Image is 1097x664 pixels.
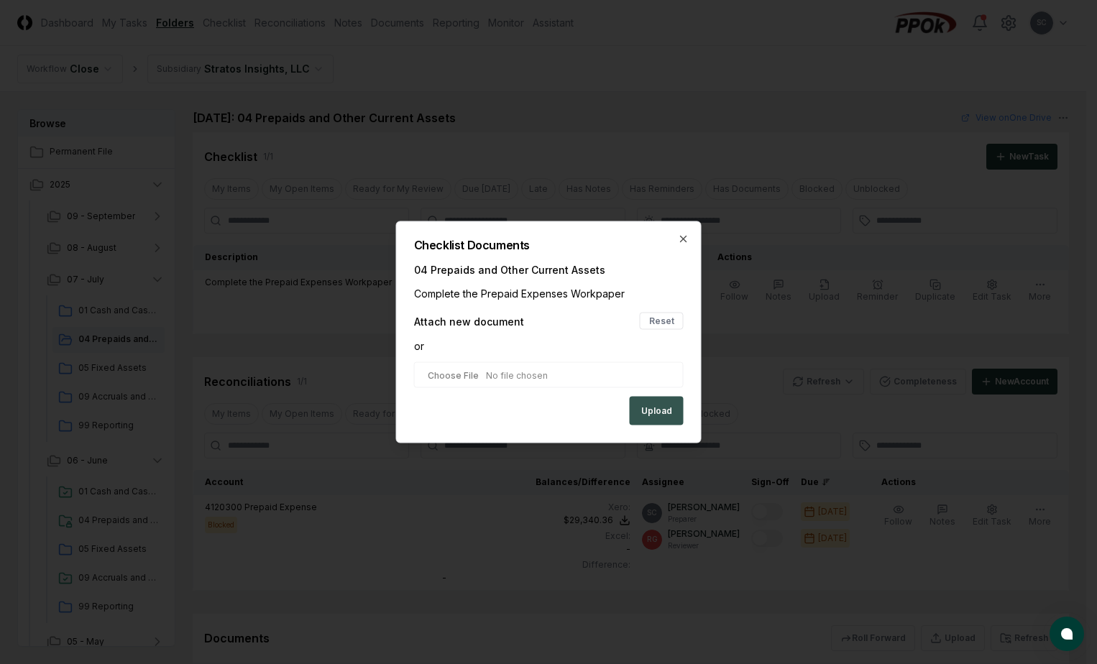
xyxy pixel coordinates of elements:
div: or [414,338,684,354]
div: 04 Prepaids and Other Current Assets [414,262,684,277]
button: Upload [630,397,684,425]
h2: Checklist Documents [414,239,684,251]
button: Reset [640,313,684,330]
div: Complete the Prepaid Expenses Workpaper [414,286,684,301]
div: Attach new document [414,313,524,328]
